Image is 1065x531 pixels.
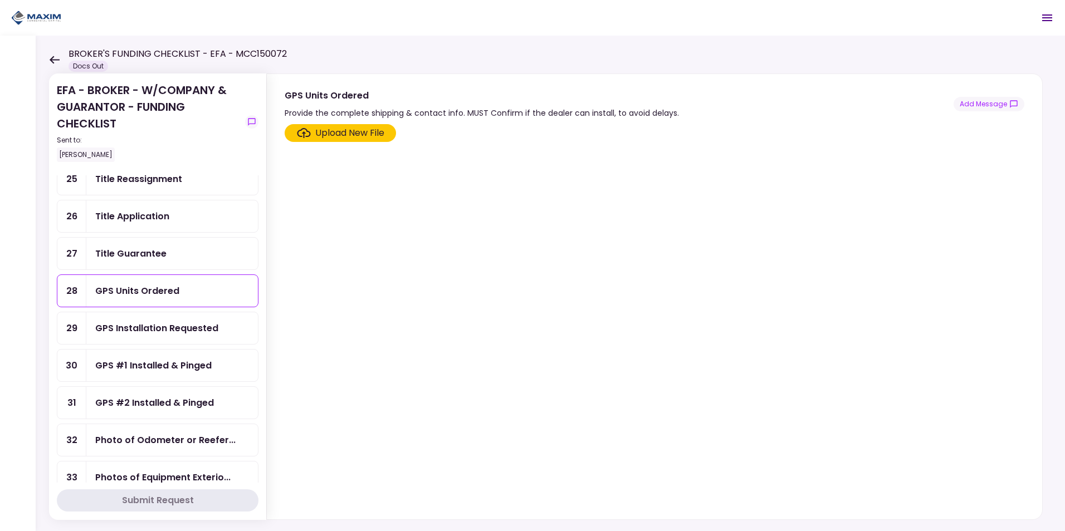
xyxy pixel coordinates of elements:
[69,61,108,72] div: Docs Out
[95,284,179,298] div: GPS Units Ordered
[95,321,218,335] div: GPS Installation Requested
[57,200,86,232] div: 26
[57,274,258,307] a: 28GPS Units Ordered
[95,209,169,223] div: Title Application
[95,470,231,484] div: Photos of Equipment Exterior
[57,350,86,381] div: 30
[57,147,115,162] div: [PERSON_NAME]
[285,88,679,102] div: GPS Units Ordered
[57,163,86,195] div: 25
[57,349,258,382] a: 30GPS #1 Installed & Pinged
[57,275,86,307] div: 28
[57,461,258,494] a: 33Photos of Equipment Exterior
[95,247,167,260] div: Title Guarantee
[57,424,258,456] a: 32Photo of Odometer or Reefer hours
[57,489,258,512] button: Submit Request
[57,424,86,456] div: 32
[57,82,241,162] div: EFA - BROKER - W/COMPANY & GUARANTOR - FUNDING CHECKLIST
[95,358,212,372] div: GPS #1 Installed & Pinged
[11,9,61,26] img: Partner icon
[315,126,384,140] div: Upload New File
[954,97,1024,111] button: show-messages
[57,386,258,419] a: 31GPS #2 Installed & Pinged
[57,163,258,195] a: 25Title Reassignment
[1034,4,1061,31] button: Open menu
[57,237,258,270] a: 27Title Guarantee
[57,238,86,269] div: 27
[95,172,182,186] div: Title Reassignment
[57,387,86,419] div: 31
[266,73,1043,520] div: GPS Units OrderedProvide the complete shipping & contact info. MUST Confirm if the dealer can ins...
[95,433,236,447] div: Photo of Odometer or Reefer hours
[285,106,679,120] div: Provide the complete shipping & contact info. MUST Confirm if the dealer can install, to avoid de...
[57,200,258,233] a: 26Title Application
[95,396,214,410] div: GPS #2 Installed & Pinged
[245,115,258,129] button: show-messages
[57,135,241,145] div: Sent to:
[122,494,194,507] div: Submit Request
[285,124,396,142] span: Click here to upload the required document
[57,312,86,344] div: 29
[57,312,258,345] a: 29GPS Installation Requested
[57,461,86,493] div: 33
[69,47,287,61] h1: BROKER'S FUNDING CHECKLIST - EFA - MCC150072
